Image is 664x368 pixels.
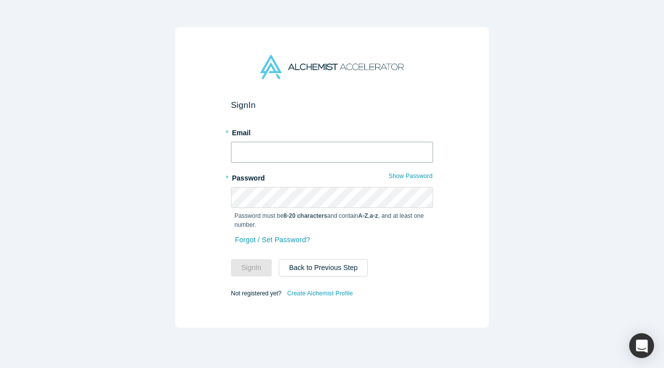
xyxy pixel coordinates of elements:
[231,124,433,138] label: Email
[231,100,433,110] h2: Sign In
[279,259,368,276] button: Back to Previous Step
[284,212,328,219] strong: 8-20 characters
[358,212,368,219] strong: A-Z
[388,170,433,183] button: Show Password
[287,287,353,300] a: Create Alchemist Profile
[260,55,404,79] img: Alchemist Accelerator Logo
[231,259,272,276] button: SignIn
[231,289,281,296] span: Not registered yet?
[231,170,433,184] label: Password
[370,212,378,219] strong: a-z
[234,211,430,229] p: Password must be and contain , , and at least one number.
[234,231,311,249] a: Forgot / Set Password?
